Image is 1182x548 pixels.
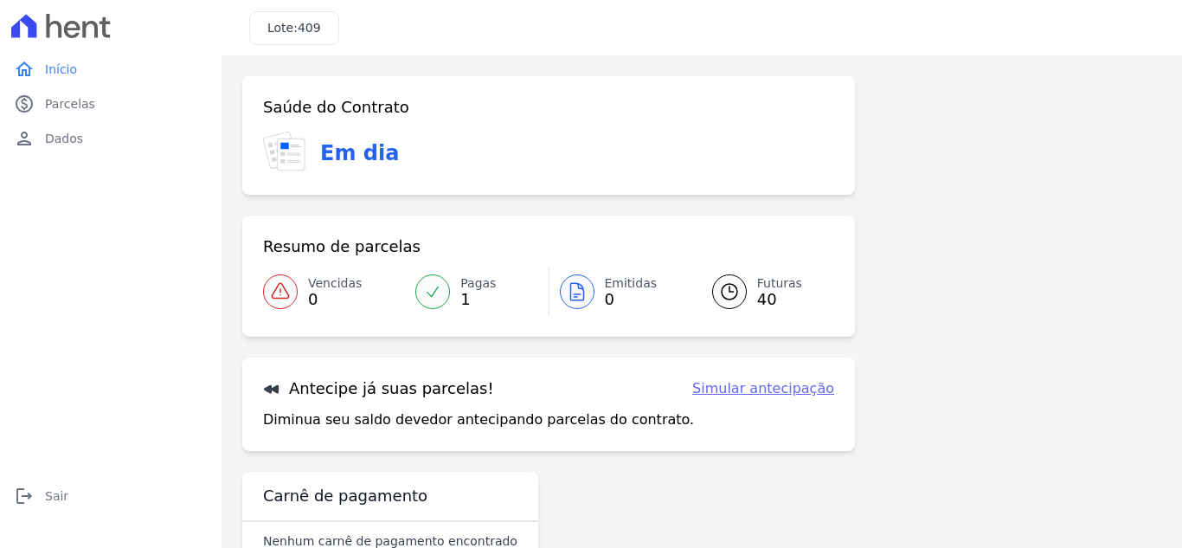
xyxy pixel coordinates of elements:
[263,268,405,316] a: Vencidas 0
[14,486,35,506] i: logout
[7,121,215,156] a: personDados
[267,19,321,37] h3: Lote:
[692,378,834,399] a: Simular antecipação
[263,236,421,257] h3: Resumo de parcelas
[605,293,658,306] span: 0
[405,268,548,316] a: Pagas 1
[7,479,215,513] a: logoutSair
[14,128,35,149] i: person
[460,274,496,293] span: Pagas
[14,59,35,80] i: home
[308,293,362,306] span: 0
[45,95,95,113] span: Parcelas
[549,268,691,316] a: Emitidas 0
[263,378,494,399] h3: Antecipe já suas parcelas!
[263,97,409,118] h3: Saúde do Contrato
[757,293,802,306] span: 40
[320,138,399,169] h3: Em dia
[45,61,77,78] span: Início
[14,93,35,114] i: paid
[263,409,694,430] p: Diminua seu saldo devedor antecipando parcelas do contrato.
[7,87,215,121] a: paidParcelas
[7,52,215,87] a: homeInício
[757,274,802,293] span: Futuras
[298,21,321,35] span: 409
[691,268,834,316] a: Futuras 40
[45,130,83,147] span: Dados
[460,293,496,306] span: 1
[45,487,68,505] span: Sair
[605,274,658,293] span: Emitidas
[308,274,362,293] span: Vencidas
[263,486,427,506] h3: Carnê de pagamento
